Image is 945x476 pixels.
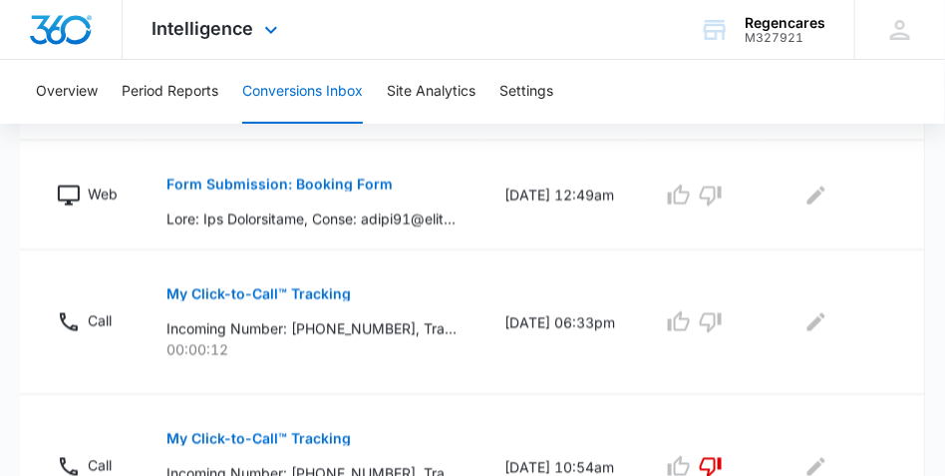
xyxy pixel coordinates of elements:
div: account name [745,15,825,31]
p: Web [88,184,118,205]
button: Settings [499,60,553,124]
button: My Click-to-Call™ Tracking [166,270,351,318]
span: Intelligence [153,18,254,39]
button: Edit Comments [800,180,832,212]
p: Call [88,310,112,331]
p: Form Submission: Booking Form [166,178,393,192]
p: 00:00:12 [166,339,457,360]
button: Form Submission: Booking Form [166,161,393,209]
td: [DATE] 12:49am [480,141,639,250]
button: Period Reports [122,60,218,124]
button: Conversions Inbox [242,60,363,124]
div: account id [745,31,825,45]
p: Call [88,455,112,476]
td: [DATE] 06:33pm [480,250,639,395]
button: My Click-to-Call™ Tracking [166,415,351,463]
p: My Click-to-Call™ Tracking [166,432,351,446]
button: Overview [36,60,98,124]
button: Edit Comments [800,306,832,338]
p: Lore: Ips Dolorsitame, Conse: adipi91@elits.doe, Tempo: 6601154976, Inci utla et dol magna aliq e... [166,209,457,230]
p: My Click-to-Call™ Tracking [166,287,351,301]
p: Incoming Number: [PHONE_NUMBER], Tracking Number: [PHONE_NUMBER], Ring To: [PHONE_NUMBER], Caller... [166,318,457,339]
button: Site Analytics [387,60,475,124]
